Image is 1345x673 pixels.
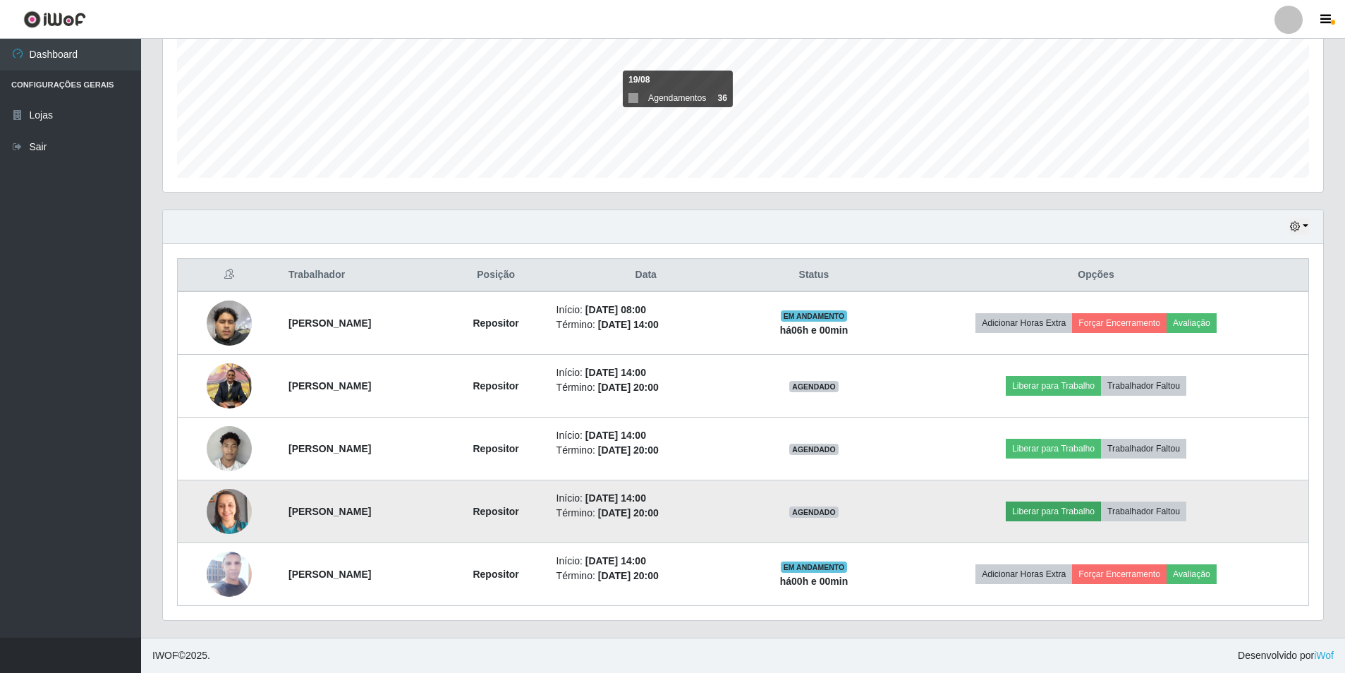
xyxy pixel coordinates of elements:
[207,524,252,624] img: 1756162339010.jpeg
[585,430,646,441] time: [DATE] 14:00
[1167,313,1217,333] button: Avaliação
[444,259,548,292] th: Posição
[1167,564,1217,584] button: Avaliação
[152,650,178,661] span: IWOF
[556,569,736,583] li: Término:
[598,319,659,330] time: [DATE] 14:00
[556,365,736,380] li: Início:
[556,506,736,521] li: Término:
[280,259,444,292] th: Trabalhador
[207,471,252,552] img: 1755715203050.jpeg
[473,380,518,392] strong: Repositor
[288,380,371,392] strong: [PERSON_NAME]
[288,317,371,329] strong: [PERSON_NAME]
[548,259,744,292] th: Data
[975,564,1072,584] button: Adicionar Horas Extra
[598,570,659,581] time: [DATE] 20:00
[152,648,210,663] span: © 2025 .
[1072,313,1167,333] button: Forçar Encerramento
[288,506,371,517] strong: [PERSON_NAME]
[1006,376,1101,396] button: Liberar para Trabalho
[585,304,646,315] time: [DATE] 08:00
[585,555,646,566] time: [DATE] 14:00
[556,443,736,458] li: Término:
[556,491,736,506] li: Início:
[789,444,839,455] span: AGENDADO
[781,310,848,322] span: EM ANDAMENTO
[1006,439,1101,459] button: Liberar para Trabalho
[473,569,518,580] strong: Repositor
[975,313,1072,333] button: Adicionar Horas Extra
[23,11,86,28] img: CoreUI Logo
[1101,502,1186,521] button: Trabalhador Faltou
[585,492,646,504] time: [DATE] 14:00
[473,443,518,454] strong: Repositor
[744,259,884,292] th: Status
[473,317,518,329] strong: Repositor
[288,443,371,454] strong: [PERSON_NAME]
[207,356,252,416] img: 1748464437090.jpeg
[1238,648,1334,663] span: Desenvolvido por
[556,303,736,317] li: Início:
[1101,439,1186,459] button: Trabalhador Faltou
[585,367,646,378] time: [DATE] 14:00
[1314,650,1334,661] a: iWof
[598,507,659,519] time: [DATE] 20:00
[1072,564,1167,584] button: Forçar Encerramento
[473,506,518,517] strong: Repositor
[556,317,736,332] li: Término:
[598,382,659,393] time: [DATE] 20:00
[207,293,252,353] img: 1757116559947.jpeg
[1101,376,1186,396] button: Trabalhador Faltou
[207,418,252,478] img: 1752582436297.jpeg
[884,259,1308,292] th: Opções
[556,380,736,395] li: Término:
[556,428,736,443] li: Início:
[780,576,848,587] strong: há 00 h e 00 min
[288,569,371,580] strong: [PERSON_NAME]
[780,325,848,336] strong: há 06 h e 00 min
[556,554,736,569] li: Início:
[789,381,839,392] span: AGENDADO
[1006,502,1101,521] button: Liberar para Trabalho
[781,562,848,573] span: EM ANDAMENTO
[789,507,839,518] span: AGENDADO
[598,444,659,456] time: [DATE] 20:00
